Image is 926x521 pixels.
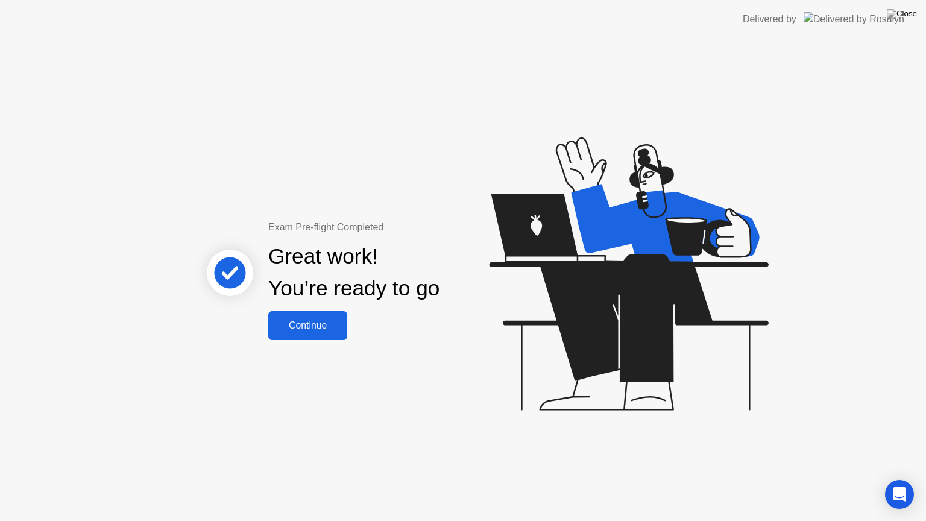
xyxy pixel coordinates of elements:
[887,9,917,19] img: Close
[743,12,796,27] div: Delivered by
[268,241,439,305] div: Great work! You’re ready to go
[268,311,347,340] button: Continue
[804,12,904,26] img: Delivered by Rosalyn
[885,480,914,509] div: Open Intercom Messenger
[268,220,517,235] div: Exam Pre-flight Completed
[272,320,344,331] div: Continue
